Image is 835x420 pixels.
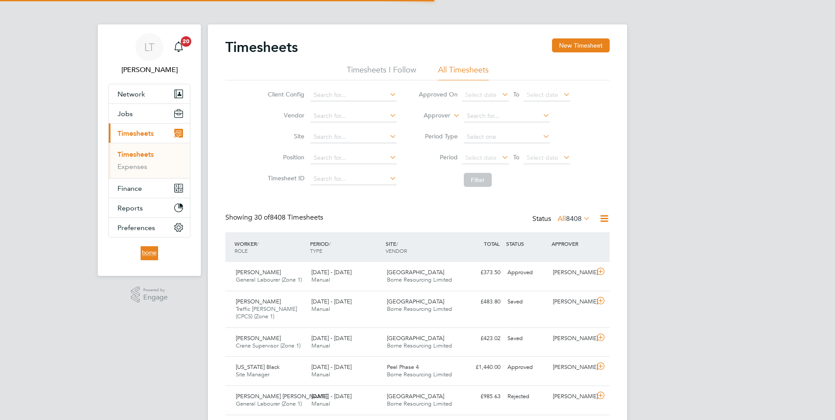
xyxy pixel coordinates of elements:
span: Crane Supervisor (Zone 1) [236,342,300,349]
span: / [396,240,398,247]
label: Period [418,153,458,161]
div: £483.80 [459,295,504,309]
span: [PERSON_NAME] [236,269,281,276]
label: Vendor [265,111,304,119]
div: Approved [504,360,549,375]
span: [GEOGRAPHIC_DATA] [387,392,444,400]
button: Filter [464,173,492,187]
span: Jobs [117,110,133,118]
span: 8408 Timesheets [254,213,323,222]
span: Manual [311,342,330,349]
input: Search for... [311,110,397,122]
button: Finance [109,179,190,198]
label: Approved On [418,90,458,98]
span: Preferences [117,224,155,232]
a: Go to home page [108,246,190,260]
label: Position [265,153,304,161]
label: Approver [411,111,450,120]
div: Saved [504,331,549,346]
span: [DATE] - [DATE] [311,392,352,400]
div: Rejected [504,389,549,404]
input: Search for... [311,89,397,101]
span: Peel Phase 4 [387,363,419,371]
img: borneltd-logo-retina.png [141,246,158,260]
div: £373.50 [459,265,504,280]
span: Manual [311,371,330,378]
span: [GEOGRAPHIC_DATA] [387,269,444,276]
h2: Timesheets [225,38,298,56]
span: Select date [527,91,558,99]
div: [PERSON_NAME] [549,360,595,375]
label: Site [265,132,304,140]
span: [US_STATE] Black [236,363,279,371]
span: Timesheets [117,129,154,138]
span: / [329,240,331,247]
span: Borne Resourcing Limited [387,400,452,407]
label: Timesheet ID [265,174,304,182]
span: Borne Resourcing Limited [387,305,452,313]
span: LT [144,41,155,53]
div: Approved [504,265,549,280]
a: Expenses [117,162,147,171]
button: Network [109,84,190,103]
label: Client Config [265,90,304,98]
div: £423.02 [459,331,504,346]
a: Timesheets [117,150,154,158]
span: Powered by [143,286,168,294]
button: New Timesheet [552,38,610,52]
a: Powered byEngage [131,286,168,303]
span: 20 [181,36,191,47]
span: Reports [117,204,143,212]
div: £985.63 [459,389,504,404]
span: [PERSON_NAME] [236,298,281,305]
span: Engage [143,294,168,301]
span: [GEOGRAPHIC_DATA] [387,334,444,342]
span: Network [117,90,145,98]
div: Showing [225,213,325,222]
span: 8408 [566,214,582,223]
span: Finance [117,184,142,193]
span: [GEOGRAPHIC_DATA] [387,298,444,305]
button: Jobs [109,104,190,123]
div: [PERSON_NAME] [549,265,595,280]
input: Search for... [311,173,397,185]
span: Borne Resourcing Limited [387,342,452,349]
div: PERIOD [308,236,383,258]
button: Reports [109,198,190,217]
div: SITE [383,236,459,258]
span: Borne Resourcing Limited [387,276,452,283]
input: Search for... [311,152,397,164]
li: All Timesheets [438,65,489,80]
span: Borne Resourcing Limited [387,371,452,378]
div: Status [532,213,592,225]
span: Manual [311,305,330,313]
span: [DATE] - [DATE] [311,298,352,305]
span: Traffic [PERSON_NAME] (CPCS) (Zone 1) [236,305,297,320]
div: Timesheets [109,143,190,178]
input: Search for... [311,131,397,143]
nav: Main navigation [98,24,201,276]
input: Select one [464,131,550,143]
label: Period Type [418,132,458,140]
span: [DATE] - [DATE] [311,363,352,371]
span: TOTAL [484,240,500,247]
input: Search for... [464,110,550,122]
li: Timesheets I Follow [347,65,416,80]
div: [PERSON_NAME] [549,295,595,309]
span: VENDOR [386,247,407,254]
div: APPROVER [549,236,595,251]
span: Site Manager [236,371,269,378]
span: [PERSON_NAME] [236,334,281,342]
span: Luana Tarniceru [108,65,190,75]
span: To [511,89,522,100]
div: Saved [504,295,549,309]
a: LT[PERSON_NAME] [108,33,190,75]
a: 20 [170,33,187,61]
label: All [558,214,590,223]
div: £1,440.00 [459,360,504,375]
button: Preferences [109,218,190,237]
span: / [257,240,259,247]
span: General Labourer (Zone 1) [236,400,302,407]
span: TYPE [310,247,322,254]
div: STATUS [504,236,549,251]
